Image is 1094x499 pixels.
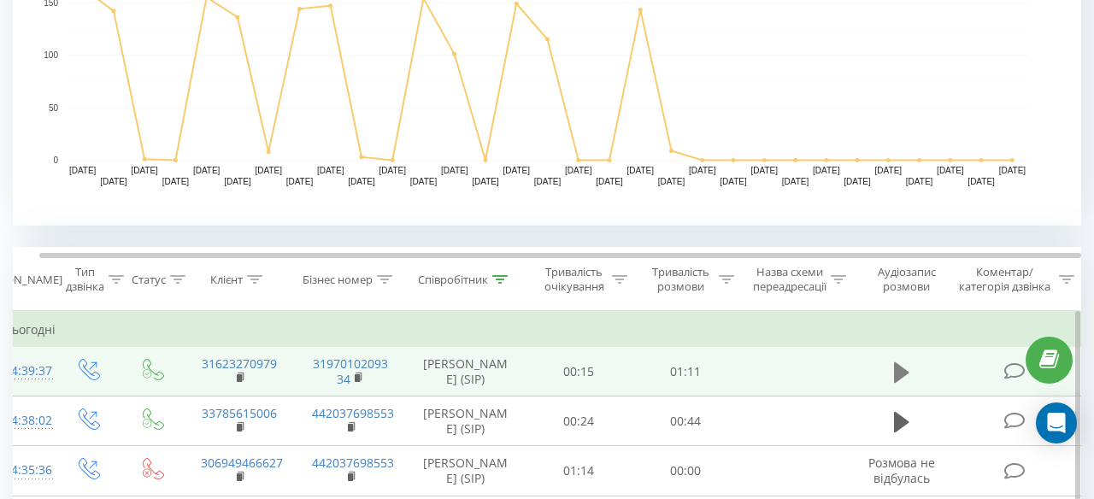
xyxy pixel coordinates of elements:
text: [DATE] [224,177,251,186]
text: [DATE] [999,166,1026,175]
text: [DATE] [534,177,562,186]
text: [DATE] [813,166,840,175]
div: Бізнес номер [303,273,373,287]
a: 33785615006 [202,405,277,421]
text: [DATE] [689,166,716,175]
text: [DATE] [472,177,499,186]
text: [DATE] [348,177,375,186]
div: Тривалість розмови [647,265,715,294]
text: [DATE] [627,166,655,175]
div: Назва схеми переадресації [753,265,826,294]
text: 100 [44,50,58,60]
text: [DATE] [720,177,747,186]
td: 00:44 [632,396,739,446]
div: Співробітник [418,273,488,287]
text: [DATE] [906,177,933,186]
text: [DATE] [255,166,282,175]
td: 00:00 [632,446,739,496]
div: Коментар/категорія дзвінка [955,265,1055,294]
div: Тип дзвінка [66,265,104,294]
text: [DATE] [441,166,468,175]
text: [DATE] [286,177,314,186]
text: [DATE] [937,166,964,175]
text: [DATE] [193,166,221,175]
text: [DATE] [503,166,530,175]
td: 01:11 [632,347,739,396]
a: 31623270979 [202,355,277,372]
td: 00:15 [526,347,632,396]
text: [DATE] [100,177,127,186]
td: [PERSON_NAME] (SIP) [406,347,526,396]
text: 0 [53,156,58,165]
text: [DATE] [410,177,438,186]
td: [PERSON_NAME] (SIP) [406,446,526,496]
text: [DATE] [751,166,779,175]
text: [DATE] [875,166,903,175]
text: [DATE] [131,166,158,175]
text: [DATE] [162,177,190,186]
span: Розмова не відбулась [868,455,935,486]
text: 50 [49,103,59,113]
a: 442037698553 [312,455,394,471]
div: Open Intercom Messenger [1036,402,1077,443]
text: [DATE] [968,177,995,186]
text: [DATE] [844,177,871,186]
text: [DATE] [782,177,809,186]
a: 442037698553 [312,405,394,421]
text: [DATE] [317,166,344,175]
a: 3197010209334 [313,355,388,387]
div: Аудіозапис розмови [865,265,948,294]
text: [DATE] [596,177,623,186]
td: 01:14 [526,446,632,496]
a: 306949466627 [201,455,283,471]
div: Тривалість очікування [540,265,608,294]
text: [DATE] [69,166,97,175]
div: 14:38:02 [4,404,38,437]
text: [DATE] [565,166,592,175]
div: Клієнт [210,273,243,287]
td: 00:24 [526,396,632,446]
div: 14:35:36 [4,454,38,487]
text: [DATE] [379,166,406,175]
div: 14:39:37 [4,355,38,388]
text: [DATE] [658,177,685,186]
div: Статус [132,273,166,287]
td: [PERSON_NAME] (SIP) [406,396,526,446]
